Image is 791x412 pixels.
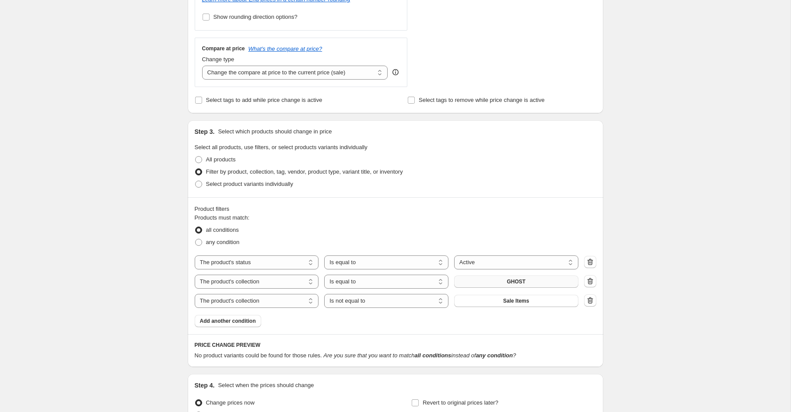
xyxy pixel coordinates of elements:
[200,318,256,325] span: Add another condition
[195,127,215,136] h2: Step 3.
[213,14,297,20] span: Show rounding direction options?
[218,127,332,136] p: Select which products should change in price
[476,352,513,359] b: any condition
[454,276,578,288] button: GHOST
[195,352,322,359] span: No product variants could be found for those rules.
[248,45,322,52] button: What's the compare at price?
[195,144,367,150] span: Select all products, use filters, or select products variants individually
[323,352,516,359] i: Are you sure that you want to match instead of ?
[195,205,596,213] div: Product filters
[195,214,250,221] span: Products must match:
[218,381,314,390] p: Select when the prices should change
[503,297,529,304] span: Sale Items
[206,181,293,187] span: Select product variants individually
[507,278,525,285] span: GHOST
[195,342,596,349] h6: PRICE CHANGE PREVIEW
[414,352,451,359] b: all conditions
[202,56,234,63] span: Change type
[206,399,255,406] span: Change prices now
[195,315,261,327] button: Add another condition
[423,399,498,406] span: Revert to original prices later?
[419,97,545,103] span: Select tags to remove while price change is active
[206,156,236,163] span: All products
[206,227,239,233] span: all conditions
[391,68,400,77] div: help
[206,168,403,175] span: Filter by product, collection, tag, vendor, product type, variant title, or inventory
[454,295,578,307] button: Sale Items
[206,97,322,103] span: Select tags to add while price change is active
[206,239,240,245] span: any condition
[195,381,215,390] h2: Step 4.
[202,45,245,52] h3: Compare at price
